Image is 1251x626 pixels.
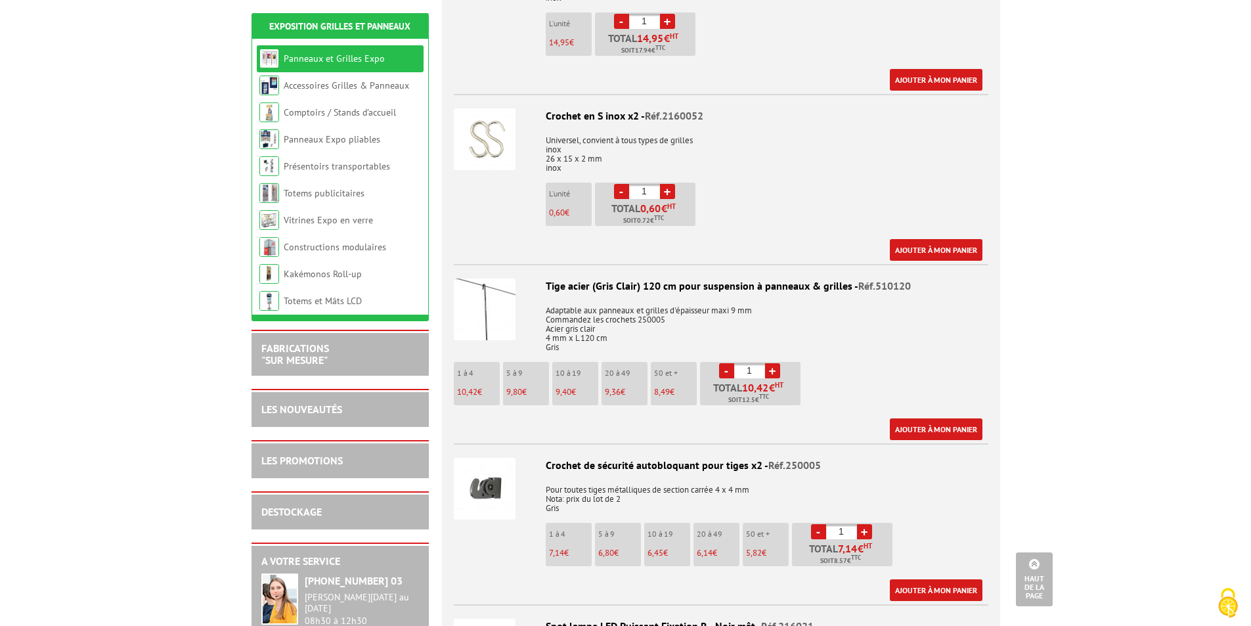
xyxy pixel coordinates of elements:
p: € [457,388,500,397]
p: € [506,388,549,397]
span: 8,49 [654,386,670,397]
a: Présentoirs transportables [284,160,390,172]
a: Panneaux Expo pliables [284,133,380,145]
p: 5 à 9 [598,529,641,539]
a: + [660,14,675,29]
p: € [598,548,641,558]
p: € [549,38,592,47]
p: 50 et + [654,369,697,378]
a: - [719,363,734,378]
span: 9,36 [605,386,621,397]
sup: TTC [655,44,665,51]
img: Accessoires Grilles & Panneaux [259,76,279,95]
img: Kakémonos Roll-up [259,264,279,284]
p: 20 à 49 [605,369,647,378]
p: € [647,548,690,558]
a: Comptoirs / Stands d'accueil [284,106,396,118]
img: Crochet en S inox x2 [454,108,516,170]
span: 14,95 [549,37,569,48]
sup: HT [667,202,676,211]
a: Kakémonos Roll-up [284,268,362,280]
a: Vitrines Expo en verre [284,214,373,226]
p: Pour toutes tiges métalliques de section carrée 4 x 4 mm Nota: prix du lot de 2 Gris [454,476,988,513]
span: 9,80 [506,386,522,397]
span: € [742,382,783,393]
span: 7,14 [838,543,858,554]
p: € [549,548,592,558]
a: - [614,184,629,199]
span: Réf.2160052 [645,109,703,122]
span: Réf.510120 [858,279,911,292]
p: Total [703,382,801,405]
a: Ajouter à mon panier [890,239,982,261]
span: 9,40 [556,386,571,397]
a: Accessoires Grilles & Panneaux [284,79,409,91]
div: Crochet de sécurité autobloquant pour tiges x2 - [454,458,988,473]
p: 10 à 19 [556,369,598,378]
a: LES PROMOTIONS [261,454,343,467]
p: 1 à 4 [549,529,592,539]
a: Exposition Grilles et Panneaux [269,20,410,32]
img: Totems et Mâts LCD [259,291,279,311]
a: + [660,184,675,199]
div: Crochet en S inox x2 - [454,108,988,123]
sup: HT [864,541,872,550]
p: € [654,388,697,397]
img: Totems publicitaires [259,183,279,203]
sup: TTC [759,393,769,400]
p: Total [795,543,892,566]
span: Soit € [623,215,664,226]
span: 0,60 [549,207,565,218]
img: Constructions modulaires [259,237,279,257]
img: Comptoirs / Stands d'accueil [259,102,279,122]
span: 17.94 [635,45,651,56]
sup: HT [775,380,783,390]
p: € [556,388,598,397]
span: 14,95 [637,33,664,43]
span: Réf.250005 [768,458,821,472]
img: Cookies (fenêtre modale) [1212,587,1244,619]
a: Totems et Mâts LCD [284,295,362,307]
img: Panneaux Expo pliables [259,129,279,149]
p: L'unité [549,189,592,198]
p: Total [598,33,695,56]
p: € [697,548,739,558]
a: Ajouter à mon panier [890,418,982,440]
p: € [549,208,592,217]
span: Soit € [621,45,665,56]
img: widget-service.jpg [261,573,298,625]
a: Constructions modulaires [284,241,386,253]
p: Universel, convient à tous types de grilles inox 26 x 15 x 2 mm inox [454,127,988,173]
a: + [765,363,780,378]
p: L'unité [549,19,592,28]
img: Présentoirs transportables [259,156,279,176]
img: Panneaux et Grilles Expo [259,49,279,68]
a: Haut de la page [1016,552,1053,606]
a: FABRICATIONS"Sur Mesure" [261,342,329,367]
span: 6,80 [598,547,614,558]
p: Total [598,203,695,226]
span: € [637,33,678,43]
p: Adaptable aux panneaux et grilles d'épaisseur maxi 9 mm Commandez les crochets 250005 Acier gris ... [454,297,988,352]
p: 5 à 9 [506,369,549,378]
span: 12.5 [742,395,755,405]
span: 10,42 [457,386,477,397]
span: 5,82 [746,547,762,558]
p: € [746,548,789,558]
a: LES NOUVEAUTÉS [261,403,342,416]
a: Ajouter à mon panier [890,579,982,601]
a: Ajouter à mon panier [890,69,982,91]
span: 6,45 [647,547,663,558]
a: Totems publicitaires [284,187,364,199]
span: 7,14 [549,547,564,558]
sup: TTC [654,214,664,221]
sup: TTC [851,554,861,561]
span: Soit € [820,556,861,566]
a: Panneaux et Grilles Expo [284,53,385,64]
a: DESTOCKAGE [261,505,322,518]
h2: A votre service [261,556,419,568]
p: 1 à 4 [457,369,500,378]
p: 10 à 19 [647,529,690,539]
div: Tige acier (Gris Clair) 120 cm pour suspension à panneaux & grilles - [454,279,988,294]
strong: [PHONE_NUMBER] 03 [305,574,403,587]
